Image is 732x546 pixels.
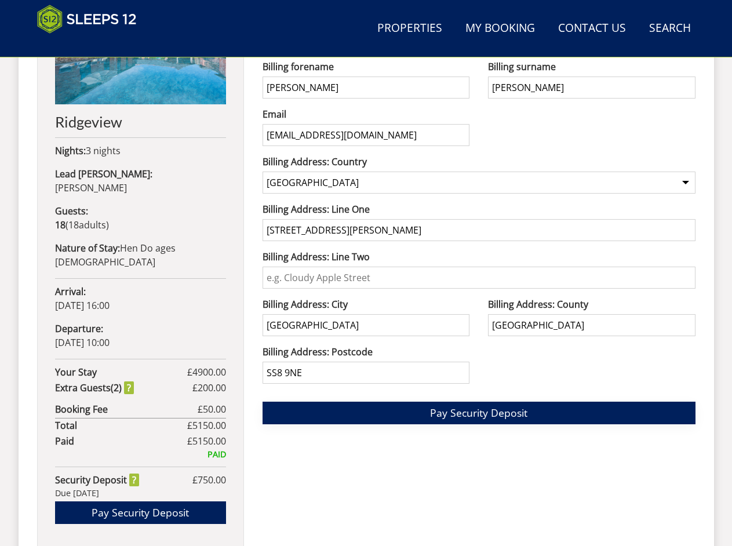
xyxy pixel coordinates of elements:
[31,41,153,50] iframe: Customer reviews powered by Trustpilot
[263,155,695,169] label: Billing Address: Country
[55,487,226,500] div: Due [DATE]
[488,297,695,311] label: Billing Address: County
[55,168,152,180] strong: Lead [PERSON_NAME]:
[114,381,119,394] span: 2
[192,381,226,395] span: £
[55,381,134,395] strong: Extra Guest ( )
[263,345,469,359] label: Billing Address: Postcode
[263,297,469,311] label: Billing Address: City
[187,365,226,379] span: £
[263,250,695,264] label: Billing Address: Line Two
[55,144,226,158] p: 3 nights
[55,365,187,379] strong: Your Stay
[430,406,527,420] span: Pay Security Deposit
[55,448,226,461] div: PAID
[553,16,631,42] a: Contact Us
[187,434,226,448] span: £
[263,362,469,384] input: e.g. BA22 8WA
[263,60,469,74] label: Billing forename
[55,219,65,231] strong: 18
[198,381,226,394] span: 200.00
[55,114,226,130] h2: Ridgeview
[187,418,226,432] span: £
[192,435,226,447] span: 5150.00
[55,418,187,432] strong: Total
[68,219,106,231] span: adult
[55,402,198,416] strong: Booking Fee
[55,285,226,312] p: [DATE] 16:00
[55,322,103,335] strong: Departure:
[68,219,79,231] span: 18
[263,314,469,336] input: e.g. Yeovil
[55,241,226,269] p: Hen Do ages [DEMOGRAPHIC_DATA]
[373,16,447,42] a: Properties
[55,181,127,194] span: [PERSON_NAME]
[55,219,109,231] span: ( )
[192,419,226,432] span: 5150.00
[55,144,86,157] strong: Nights:
[55,434,187,448] strong: Paid
[263,202,695,216] label: Billing Address: Line One
[203,403,226,416] span: 50.00
[37,5,137,34] img: Sleeps 12
[461,16,540,42] a: My Booking
[263,267,695,289] input: e.g. Cloudy Apple Street
[55,205,88,217] strong: Guests:
[192,473,226,487] span: £
[644,16,695,42] a: Search
[263,107,469,121] label: Email
[263,402,695,424] button: Pay Security Deposit
[198,402,226,416] span: £
[263,219,695,241] input: e.g. Two Many House
[55,322,226,350] p: [DATE] 10:00
[55,501,226,524] a: Pay Security Deposit
[488,314,695,336] input: e.g. Somerset
[263,77,469,99] input: Forename
[192,366,226,378] span: 4900.00
[55,242,120,254] strong: Nature of Stay:
[55,473,139,487] strong: Security Deposit
[55,285,86,298] strong: Arrival:
[488,60,695,74] label: Billing surname
[106,381,111,394] span: s
[198,474,226,486] span: 750.00
[101,219,106,231] span: s
[488,77,695,99] input: Surname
